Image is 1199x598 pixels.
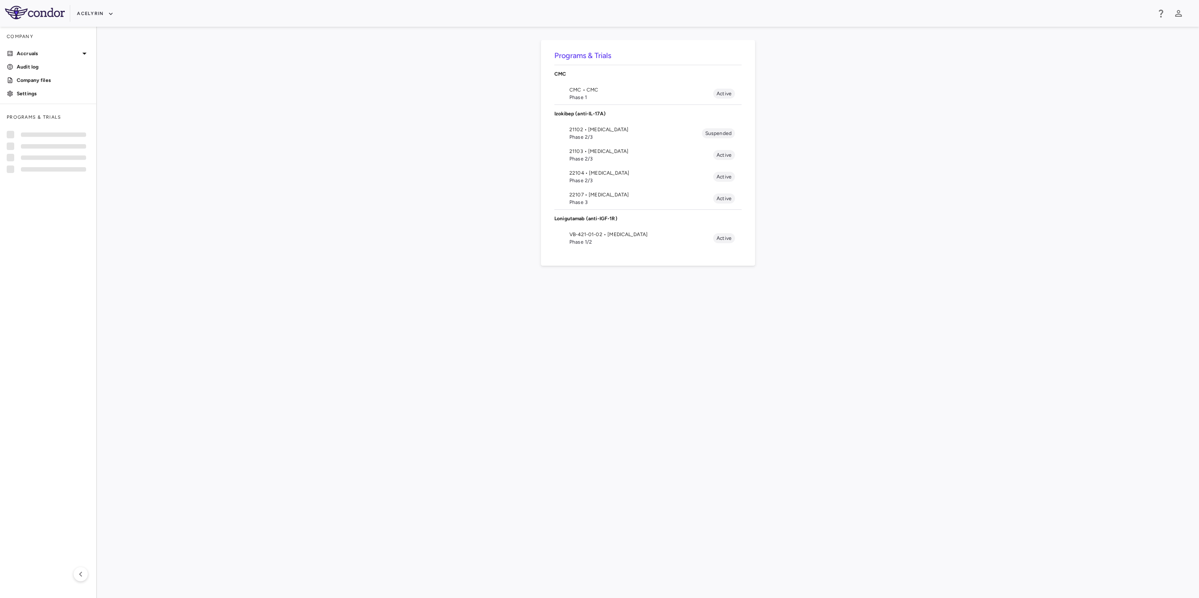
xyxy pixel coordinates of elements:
span: 22107 • [MEDICAL_DATA] [569,191,713,198]
div: Lonigutamab (anti-IGF-1R) [554,210,742,227]
span: Phase 1/2 [569,238,713,246]
div: CMC [554,65,742,83]
span: Active [713,173,735,181]
p: Settings [17,90,89,97]
li: VB-421-01-02 • [MEDICAL_DATA]Phase 1/2Active [554,227,742,249]
p: Izokibep (anti-IL-17A) [554,110,742,117]
p: Accruals [17,50,79,57]
li: 21102 • [MEDICAL_DATA]Phase 2/3Suspended [554,122,742,144]
li: 21103 • [MEDICAL_DATA]Phase 2/3Active [554,144,742,166]
p: CMC [554,70,742,78]
p: Company files [17,76,89,84]
span: Phase 2/3 [569,133,702,141]
span: Active [713,195,735,202]
span: 21103 • [MEDICAL_DATA] [569,148,713,155]
h6: Programs & Trials [554,50,742,61]
span: Suspended [702,130,735,137]
span: 21102 • [MEDICAL_DATA] [569,126,702,133]
li: 22107 • [MEDICAL_DATA]Phase 3Active [554,188,742,209]
span: Active [713,234,735,242]
span: Phase 1 [569,94,713,101]
span: Phase 2/3 [569,155,713,163]
span: Phase 3 [569,198,713,206]
span: Phase 2/3 [569,177,713,184]
button: Acelyrin [77,7,114,20]
span: 22104 • [MEDICAL_DATA] [569,169,713,177]
p: Audit log [17,63,89,71]
span: VB-421-01-02 • [MEDICAL_DATA] [569,231,713,238]
span: CMC • CMC [569,86,713,94]
li: 22104 • [MEDICAL_DATA]Phase 2/3Active [554,166,742,188]
span: Active [713,90,735,97]
li: CMC • CMCPhase 1Active [554,83,742,104]
span: Active [713,151,735,159]
img: logo-full-SnFGN8VE.png [5,6,65,19]
div: Izokibep (anti-IL-17A) [554,105,742,122]
p: Lonigutamab (anti-IGF-1R) [554,215,742,222]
